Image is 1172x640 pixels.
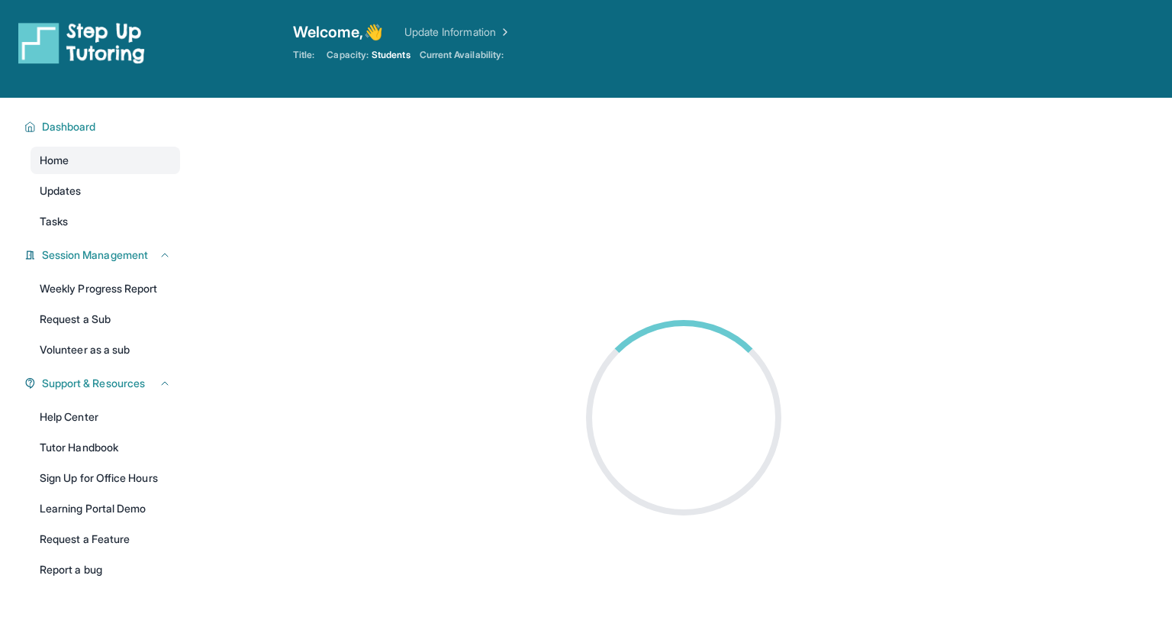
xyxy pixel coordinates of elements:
[31,305,180,333] a: Request a Sub
[42,376,145,391] span: Support & Resources
[31,525,180,553] a: Request a Feature
[42,119,96,134] span: Dashboard
[293,21,383,43] span: Welcome, 👋
[18,21,145,64] img: logo
[404,24,511,40] a: Update Information
[40,214,68,229] span: Tasks
[42,247,148,263] span: Session Management
[372,49,411,61] span: Students
[31,464,180,492] a: Sign Up for Office Hours
[31,147,180,174] a: Home
[31,336,180,364] a: Volunteer as a sub
[327,49,369,61] span: Capacity:
[31,556,180,583] a: Report a bug
[36,247,171,263] button: Session Management
[36,119,171,134] button: Dashboard
[420,49,504,61] span: Current Availability:
[293,49,314,61] span: Title:
[31,495,180,522] a: Learning Portal Demo
[31,275,180,302] a: Weekly Progress Report
[40,183,82,199] span: Updates
[31,208,180,235] a: Tasks
[31,434,180,461] a: Tutor Handbook
[36,376,171,391] button: Support & Resources
[31,403,180,431] a: Help Center
[31,177,180,205] a: Updates
[496,24,511,40] img: Chevron Right
[40,153,69,168] span: Home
